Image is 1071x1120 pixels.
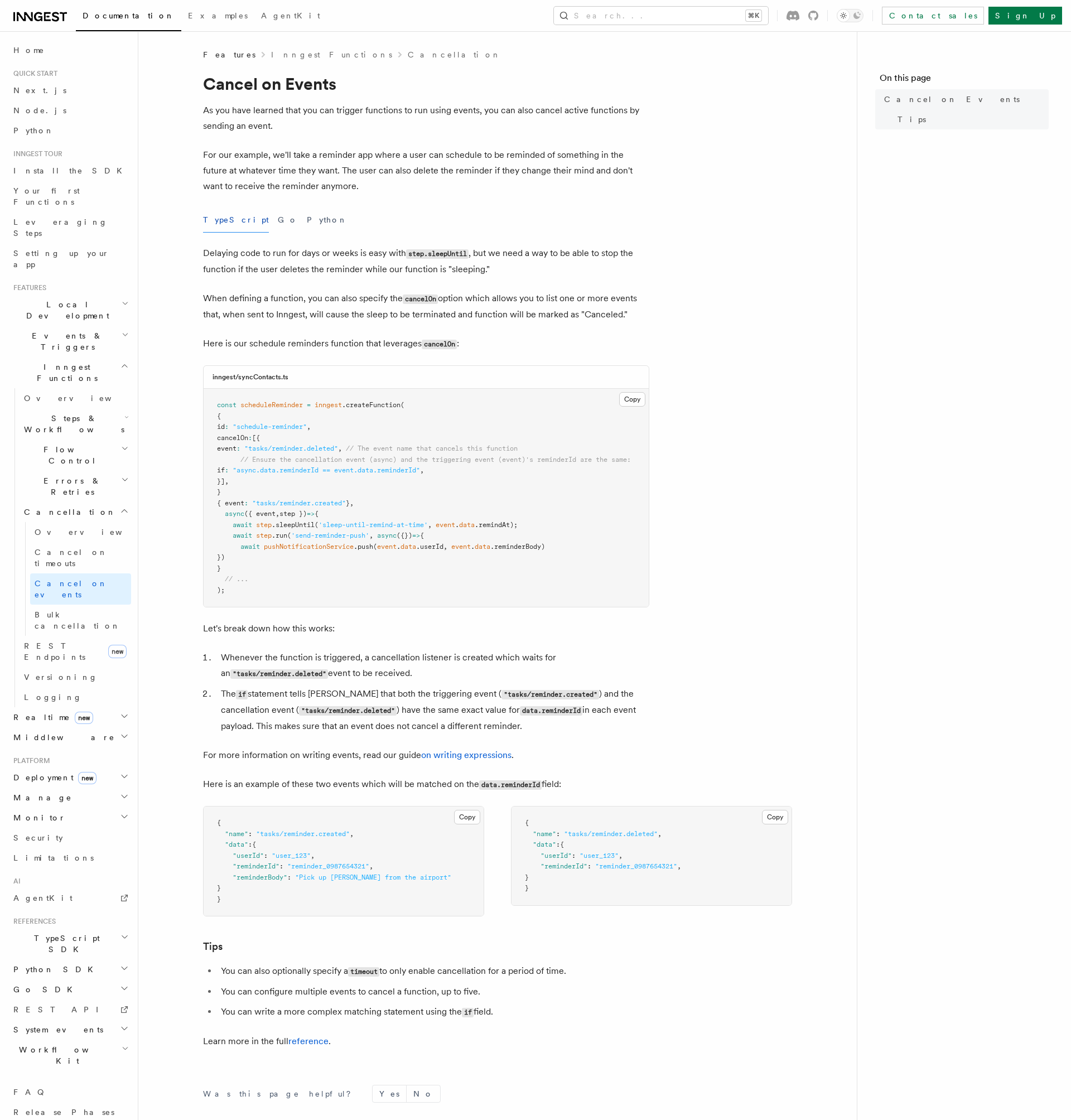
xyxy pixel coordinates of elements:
[428,521,432,529] span: ,
[78,772,97,784] span: new
[342,401,401,409] span: .createFunction
[230,669,328,679] code: "tasks/reminder.deleted"
[541,862,587,870] span: "reminderId"
[83,11,175,20] span: Documentation
[560,841,564,848] span: {
[9,1000,131,1020] a: REST API
[319,521,428,529] span: 'sleep-until-remind-at-time'
[9,357,131,388] button: Inngest Functions
[307,423,311,431] span: ,
[272,521,315,529] span: .sleepUntil
[556,841,560,848] span: :
[20,522,131,636] div: Cancellation
[9,40,131,60] a: Home
[9,707,131,727] button: Realtimenew
[837,9,863,22] button: Toggle dark mode
[233,852,264,860] span: "userId"
[9,1024,103,1035] span: System events
[455,521,459,529] span: .
[217,412,221,420] span: {
[203,776,649,793] p: Here is an example of these two events which will be matched on the field:
[287,862,369,870] span: "reminder_0987654321"
[218,650,649,682] li: Whenever the function is triggered, a cancellation listener is created which waits for an event t...
[373,543,377,551] span: (
[9,712,93,723] span: Realtime
[9,212,131,243] a: Leveraging Steps
[24,673,98,682] span: Versioning
[9,149,62,158] span: Inngest tour
[264,852,268,860] span: :
[9,1020,131,1040] button: System events
[595,862,677,870] span: "reminder_0987654321"
[354,543,373,551] span: .push
[217,884,221,892] span: }
[203,1034,649,1049] p: Learn more in the full .
[9,808,131,828] button: Monitor
[278,207,298,233] button: Go
[9,1044,122,1066] span: Workflow Kit
[20,475,121,498] span: Errors & Retries
[20,408,131,440] button: Steps & Workflows
[9,877,21,886] span: AI
[533,841,556,848] span: "data"
[525,873,529,881] span: }
[20,444,121,466] span: Flow Control
[287,873,291,881] span: :
[218,686,649,734] li: The statement tells [PERSON_NAME] that both the triggering event ( ) and the cancellation event (...
[13,833,63,842] span: Security
[9,283,46,292] span: Features
[9,243,131,274] a: Setting up your app
[416,543,443,551] span: .userId
[350,499,354,507] span: ,
[217,564,221,572] span: }
[76,3,181,31] a: Documentation
[181,3,254,30] a: Examples
[233,423,307,431] span: "schedule-reminder"
[20,506,116,518] span: Cancellation
[533,830,556,838] span: "name"
[420,532,424,539] span: {
[884,94,1020,105] span: Cancel on Events
[272,532,287,539] span: .run
[35,528,149,537] span: Overview
[338,445,342,452] span: ,
[24,641,85,662] span: REST Endpoints
[762,810,788,824] button: Copy
[408,49,501,60] a: Cancellation
[13,894,73,902] span: AgentKit
[256,521,272,529] span: step
[436,521,455,529] span: event
[233,521,252,529] span: await
[254,3,327,30] a: AgentKit
[9,959,131,979] button: Python SDK
[244,499,248,507] span: :
[252,841,256,848] span: {
[882,7,984,25] a: Contact sales
[9,792,72,803] span: Manage
[13,1088,50,1097] span: FAQ
[556,830,560,838] span: :
[13,1108,114,1117] span: Release Phases
[233,532,252,539] span: await
[346,445,518,452] span: // The event name that cancels this function
[658,830,662,838] span: ,
[203,291,649,322] p: When defining a function, you can also specify the option which allows you to list one or more ev...
[9,928,131,959] button: TypeScript SDK
[217,423,225,431] span: id
[203,245,649,277] p: Delaying code to run for days or weeks is easy with , but we need a way to be able to stop the fu...
[307,207,348,233] button: Python
[9,812,66,823] span: Monitor
[218,963,649,979] li: You can also optionally specify a to only enable cancellation for a period of time.
[203,147,649,194] p: For our example, we'll take a reminder app where a user can schedule to be reminded of something ...
[9,732,115,743] span: Middleware
[288,1036,329,1046] a: reference
[203,74,649,94] h1: Cancel on Events
[475,521,518,529] span: .remindAt);
[9,326,131,357] button: Events & Triggers
[217,488,221,496] span: }
[13,166,129,175] span: Install the SDK
[377,543,397,551] span: event
[9,120,131,141] a: Python
[13,249,109,269] span: Setting up your app
[9,984,79,995] span: Go SDK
